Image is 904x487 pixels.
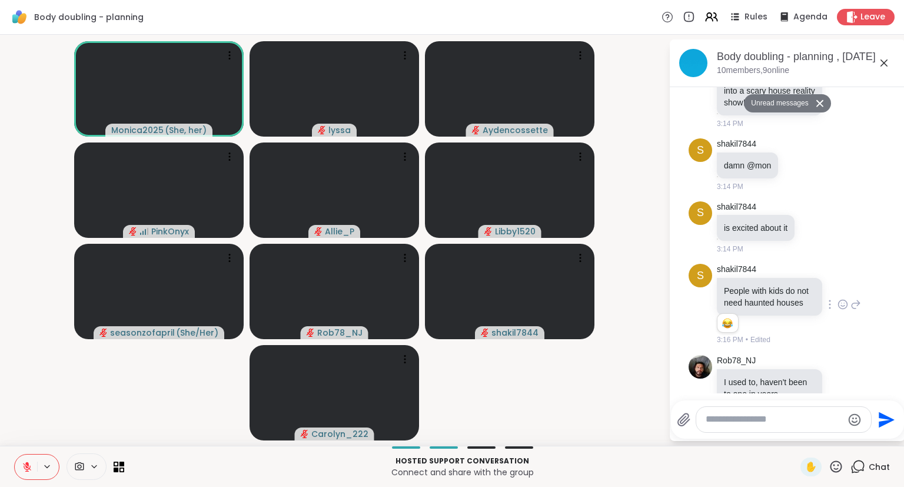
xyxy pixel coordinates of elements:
span: Edited [750,334,770,345]
span: audio-muted [129,227,137,236]
p: Connect and share with the group [131,466,793,478]
div: Body doubling - planning , [DATE] [717,49,896,64]
span: Rules [745,11,767,23]
span: lyssa [328,124,351,136]
span: audio-muted [472,126,480,134]
button: Emoji picker [847,413,862,427]
p: I used to, haven't been to one in years [724,376,815,400]
span: Agenda [793,11,827,23]
p: is excited about it [724,222,787,234]
span: seasonzofapril [110,327,175,339]
span: audio-muted [314,227,323,236]
img: https://sharewell-space-live.sfo3.digitaloceanspaces.com/user-generated/cfc70b27-6d26-4702-bc99-9... [689,355,712,379]
span: Allie_P [325,226,354,237]
p: damn @mon [724,160,771,171]
a: shakil7844 [717,138,756,150]
span: Aydencossette [483,124,548,136]
span: shakil7844 [491,327,539,339]
span: audio-muted [318,126,326,134]
span: Chat [869,461,890,473]
span: s [697,143,704,158]
button: Unread messages [744,94,812,113]
span: audio-muted [307,329,315,337]
span: ( She, her ) [165,124,207,136]
p: 10 members, 9 online [717,65,789,77]
span: Monica2025 [111,124,164,136]
span: audio-muted [301,430,309,438]
textarea: Type your message [706,413,843,426]
span: Libby1520 [495,226,536,237]
span: Body doubling - planning [34,11,144,23]
span: Rob78_NJ [317,327,363,339]
span: 3:14 PM [717,244,743,254]
button: Reactions: haha [721,319,733,328]
img: ShareWell Logomark [9,7,29,27]
span: • [746,334,748,345]
a: Rob78_NJ [717,355,756,367]
span: 3:14 PM [717,181,743,192]
span: ( She/Her ) [176,327,218,339]
div: Reaction list [717,314,738,333]
a: shakil7844 [717,264,756,276]
span: Leave [860,11,885,23]
span: 3:14 PM [717,118,743,129]
span: audio-muted [481,329,489,337]
span: audio-muted [484,227,493,236]
p: People with kids do not need haunted houses [724,285,815,309]
a: shakil7844 [717,201,756,213]
p: All of you need to be put into a scary house reality show! [724,73,815,108]
span: audio-muted [99,329,108,337]
span: ✋ [805,460,817,474]
p: Hosted support conversation [131,456,793,466]
span: 3:16 PM [717,334,743,345]
span: s [697,268,704,284]
span: Carolyn_222 [311,428,368,440]
span: s [697,205,704,221]
button: Send [872,406,898,433]
span: PinkOnyx [151,226,189,237]
img: Body doubling - planning , Oct 09 [679,49,707,77]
